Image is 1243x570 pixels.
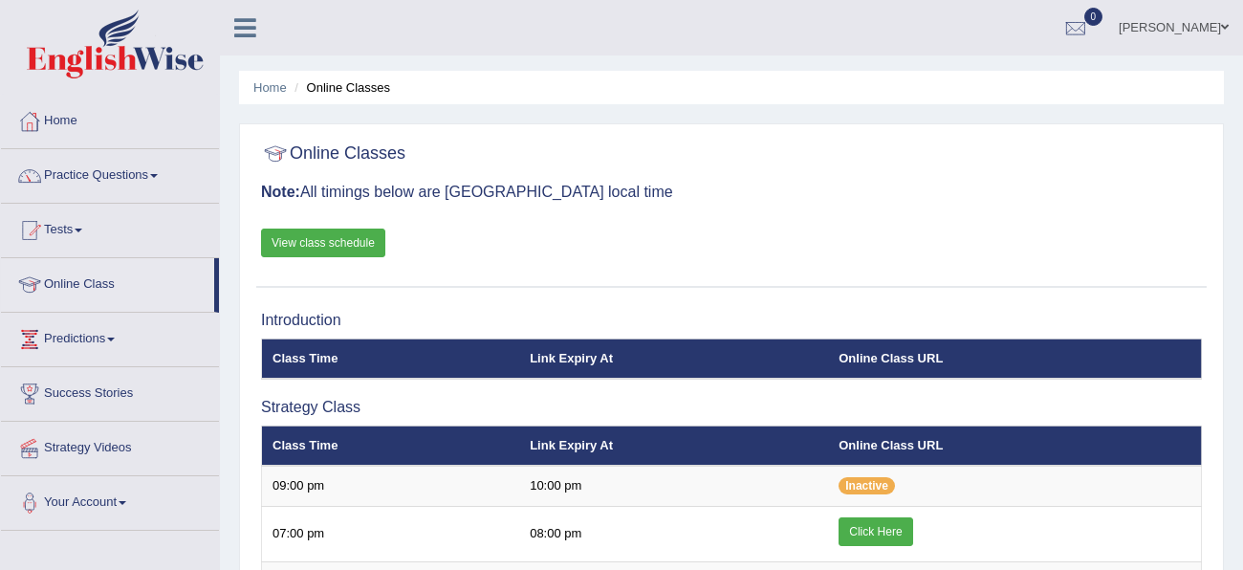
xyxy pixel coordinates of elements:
[262,339,520,379] th: Class Time
[1,204,219,252] a: Tests
[262,506,520,561] td: 07:00 pm
[1,95,219,142] a: Home
[253,80,287,95] a: Home
[519,426,828,466] th: Link Expiry At
[839,477,895,494] span: Inactive
[828,426,1201,466] th: Online Class URL
[261,140,405,168] h2: Online Classes
[262,426,520,466] th: Class Time
[261,229,385,257] a: View class schedule
[261,312,1202,329] h3: Introduction
[262,466,520,506] td: 09:00 pm
[261,184,300,200] b: Note:
[290,78,390,97] li: Online Classes
[1,422,219,470] a: Strategy Videos
[261,399,1202,416] h3: Strategy Class
[839,517,912,546] a: Click Here
[1,476,219,524] a: Your Account
[519,466,828,506] td: 10:00 pm
[261,184,1202,201] h3: All timings below are [GEOGRAPHIC_DATA] local time
[828,339,1201,379] th: Online Class URL
[519,506,828,561] td: 08:00 pm
[1,149,219,197] a: Practice Questions
[1084,8,1103,26] span: 0
[1,258,214,306] a: Online Class
[519,339,828,379] th: Link Expiry At
[1,367,219,415] a: Success Stories
[1,313,219,361] a: Predictions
